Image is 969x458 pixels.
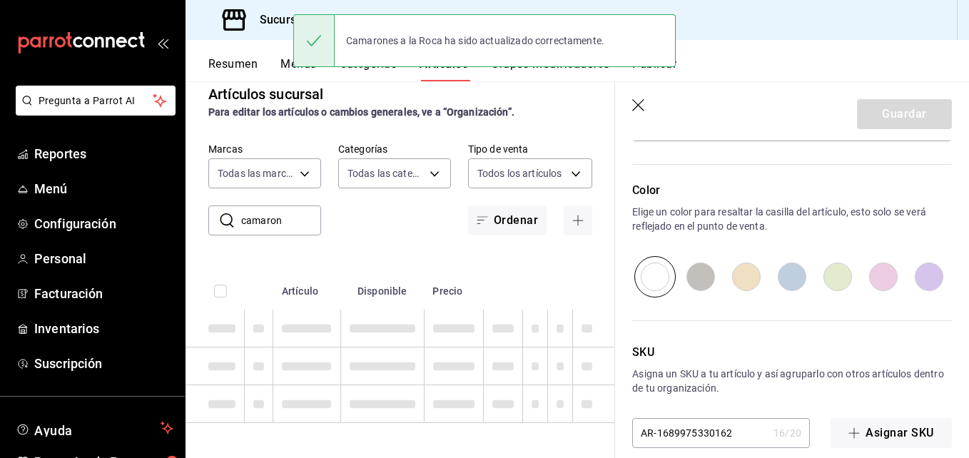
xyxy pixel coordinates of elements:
button: Asignar SKU [831,418,952,448]
label: Categorías [338,144,451,154]
span: Personal [34,249,173,268]
div: Artículos sucursal [208,83,323,105]
button: Ordenar [468,205,547,235]
span: Pregunta a Parrot AI [39,93,153,108]
span: Todas las marcas, Sin marca [218,166,295,180]
input: Buscar artículo [241,206,321,235]
p: Color [632,182,952,199]
th: Disponible [340,264,424,310]
button: open_drawer_menu [157,37,168,49]
span: Reportes [34,144,173,163]
div: Camarones a la Roca ha sido actualizado correctamente. [335,25,616,56]
th: Precio [424,264,483,310]
strong: Para editar los artículos o cambios generales, ve a “Organización”. [208,106,514,118]
span: Suscripción [34,354,173,373]
span: Ayuda [34,419,155,437]
span: Configuración [34,214,173,233]
p: Elige un color para resaltar la casilla del artículo, esto solo se verá reflejado en el punto de ... [632,205,952,233]
span: Inventarios [34,319,173,338]
div: navigation tabs [208,57,969,81]
p: Asigna un SKU a tu artículo y así agruparlo con otros artículos dentro de tu organización. [632,367,952,395]
button: Resumen [208,57,258,81]
span: Facturación [34,284,173,303]
div: 16 / 20 [773,426,801,440]
p: SKU [632,344,952,361]
span: Todas las categorías, Sin categoría [347,166,425,180]
th: Artículo [273,264,340,310]
label: Marcas [208,144,321,154]
span: Menú [34,179,173,198]
span: Todos los artículos [477,166,562,180]
button: Pregunta a Parrot AI [16,86,176,116]
h3: Sucursal: Mirai (COAH) [248,11,381,29]
label: Tipo de venta [468,144,592,154]
button: Menús [280,57,316,81]
a: Pregunta a Parrot AI [10,103,176,118]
